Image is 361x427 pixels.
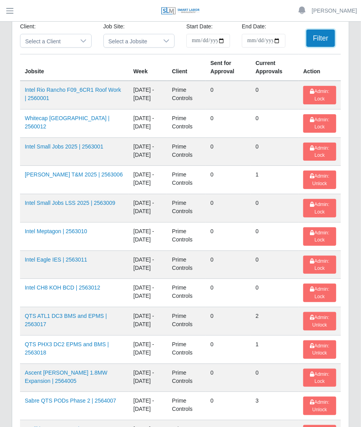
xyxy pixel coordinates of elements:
button: Admin: Lock [303,284,336,302]
td: [DATE] - [DATE] [129,307,167,336]
td: [DATE] - [DATE] [129,166,167,194]
span: Admin: Unlock [310,173,330,186]
td: 3 [251,392,298,420]
td: [DATE] - [DATE] [129,222,167,251]
a: Intel Small Jobs 2025 | 2563001 [25,143,103,150]
span: Admin: Unlock [310,399,330,412]
a: Ascent [PERSON_NAME] 1.8MW Expansion | 2564005 [25,369,107,384]
button: Admin: Lock [303,199,336,217]
td: 0 [206,109,251,137]
td: 0 [251,194,298,223]
a: QTS ATL1 DC3 BMS and EPMS | 2563017 [25,313,107,327]
td: Prime Controls [167,81,206,109]
button: Admin: Lock [303,369,336,387]
button: Admin: Lock [303,86,336,104]
td: 0 [206,222,251,251]
td: 0 [251,222,298,251]
td: 0 [206,307,251,336]
td: 0 [251,81,298,109]
td: [DATE] - [DATE] [129,109,167,137]
td: Prime Controls [167,364,206,392]
th: Client [167,54,206,81]
td: Prime Controls [167,137,206,166]
a: Sabre QTS PODs Phase 2 | 2564007 [25,397,116,404]
td: 0 [206,251,251,279]
td: 0 [251,137,298,166]
span: Admin: Lock [310,258,330,271]
td: [DATE] - [DATE] [129,194,167,223]
span: Admin: Lock [310,286,330,299]
th: Action [298,54,341,81]
span: Select a Client [20,34,76,47]
a: Intel CH8 KOH BCD | 2563012 [25,284,100,291]
td: 0 [206,364,251,392]
span: Admin: Lock [310,145,330,158]
td: 0 [206,166,251,194]
th: Jobsite [20,54,129,81]
a: Whitecap [GEOGRAPHIC_DATA] | 2560012 [25,115,110,130]
a: QTS PHX3 DC2 EPMS and BMS | 2563018 [25,341,109,356]
span: Select a Jobsite [104,34,159,47]
button: Admin: Lock [303,227,336,246]
td: 0 [206,137,251,166]
td: [DATE] - [DATE] [129,137,167,166]
label: Client: [20,22,36,31]
td: 0 [206,279,251,307]
td: 0 [251,279,298,307]
td: 0 [206,81,251,109]
td: 0 [251,109,298,137]
td: 0 [206,194,251,223]
td: [DATE] - [DATE] [129,279,167,307]
td: Prime Controls [167,251,206,279]
td: Prime Controls [167,166,206,194]
span: Admin: Lock [310,371,330,384]
label: Start Date: [186,22,213,31]
button: Admin: Lock [303,143,336,161]
td: [DATE] - [DATE] [129,364,167,392]
button: Admin: Lock [303,256,336,274]
span: Admin: Lock [310,202,330,214]
td: Prime Controls [167,109,206,137]
span: Admin: Lock [310,117,330,130]
button: Admin: Unlock [303,171,336,189]
span: Admin: Unlock [310,315,330,327]
td: 1 [251,166,298,194]
th: Current Approvals [251,54,298,81]
td: Prime Controls [167,222,206,251]
button: Filter [306,30,335,47]
a: Intel Small Jobs LSS 2025 | 2563009 [25,200,115,206]
a: [PERSON_NAME] [312,7,357,15]
button: Admin: Lock [303,114,336,133]
td: 2 [251,307,298,336]
td: 0 [206,335,251,364]
td: [DATE] - [DATE] [129,392,167,420]
a: Intel Eagle IES | 2563011 [25,256,87,263]
td: [DATE] - [DATE] [129,251,167,279]
td: 0 [251,251,298,279]
button: Admin: Unlock [303,340,336,359]
td: 1 [251,335,298,364]
th: Sent for Approval [206,54,251,81]
span: Admin: Unlock [310,343,330,356]
a: Intel Rio Rancho F09_6CR1 Roof Work | 2560001 [25,87,121,101]
td: Prime Controls [167,392,206,420]
a: [PERSON_NAME] T&M 2025 | 2563006 [25,171,123,178]
label: Job Site: [103,22,125,31]
td: Prime Controls [167,279,206,307]
img: SLM Logo [161,7,200,15]
td: 0 [251,364,298,392]
span: Admin: Lock [310,89,330,101]
label: End Date: [242,22,266,31]
span: Admin: Lock [310,230,330,243]
td: [DATE] - [DATE] [129,335,167,364]
button: Admin: Unlock [303,312,336,330]
td: [DATE] - [DATE] [129,81,167,109]
td: Prime Controls [167,335,206,364]
button: Admin: Unlock [303,397,336,415]
td: 0 [206,392,251,420]
td: Prime Controls [167,307,206,336]
td: Prime Controls [167,194,206,223]
th: Week [129,54,167,81]
a: Intel Meptagon | 2563010 [25,228,87,234]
